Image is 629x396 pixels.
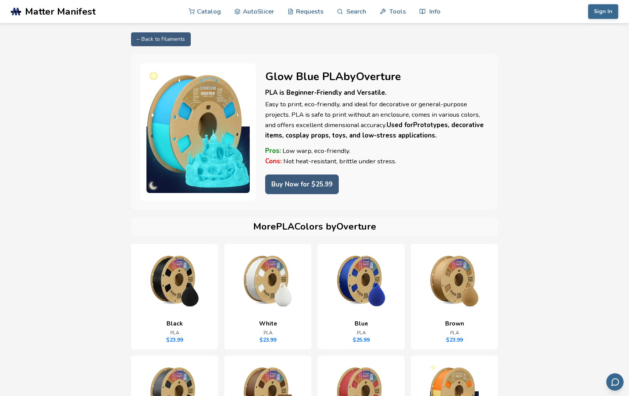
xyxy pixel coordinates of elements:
h3: Black [137,320,212,327]
p: Low warp, eco-friendly. [265,147,489,154]
p: PLA [137,330,212,336]
p: $ 23.99 [137,337,212,343]
h3: Brown [417,320,492,327]
img: PLA - Glow Blue [146,69,250,193]
p: $ 23.99 [230,337,305,343]
h1: Glow Blue PLA by Overture [265,70,489,83]
img: PLA - Black [140,253,209,311]
button: Sign In [588,4,618,19]
strong: Used for Prototypes, decorative items, cosplay props, toys, and low-stress applications. [265,121,484,140]
img: PLA - White [234,253,302,311]
p: Easy to print, eco-friendly, and ideal for decorative or general-purpose projects. PLA is safe to... [265,99,489,141]
img: PLA - Brown [420,253,489,311]
a: Buy Now for $25.99 [265,175,339,194]
h2: More PLA Colors by Overture [135,221,494,232]
p: $ 23.99 [417,337,492,343]
h3: White [230,320,305,327]
a: ← Back to Filaments [131,32,191,46]
h3: Blue [324,320,399,327]
strong: Cons: [265,157,282,166]
p: PLA [417,330,492,336]
p: Not heat-resistant, brittle under stress. [265,158,489,165]
a: PLA - BlueBluePLA$25.99 [324,250,399,343]
h3: PLA is Beginner-Friendly and Versatile. [265,89,489,96]
p: PLA [324,330,399,336]
a: PLA - BrownBrownPLA$23.99 [417,250,492,343]
a: PLA - WhiteWhitePLA$23.99 [230,250,305,343]
img: PLA - Blue [327,253,395,311]
span: Matter Manifest [25,6,96,17]
p: PLA [230,330,305,336]
p: $ 25.99 [324,337,399,343]
button: Send feedback via email [606,373,624,391]
a: PLA - BlackBlackPLA$23.99 [137,250,212,343]
strong: Pros: [265,146,281,155]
